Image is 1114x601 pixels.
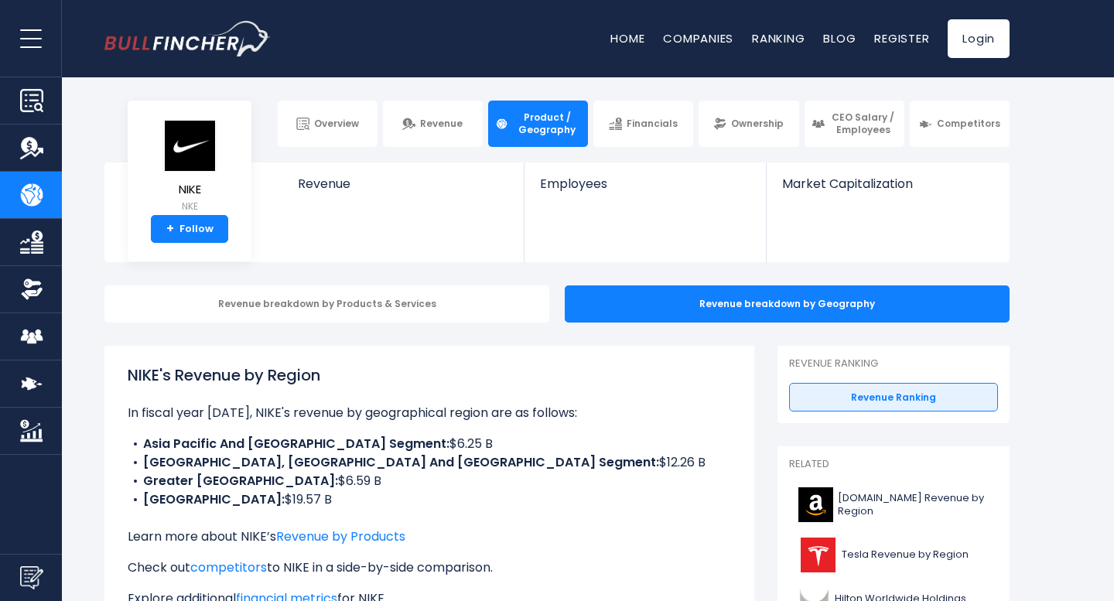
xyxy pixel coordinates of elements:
[937,118,1000,130] span: Competitors
[798,538,837,572] img: TSLA logo
[143,490,285,508] b: [GEOGRAPHIC_DATA]:
[128,404,731,422] p: In fiscal year [DATE], NIKE's revenue by geographical region are as follows:
[104,285,549,323] div: Revenue breakdown by Products & Services
[128,490,731,509] li: $19.57 B
[278,101,378,147] a: Overview
[104,21,271,56] a: Go to homepage
[663,30,733,46] a: Companies
[525,162,765,217] a: Employees
[488,101,588,147] a: Product / Geography
[874,30,929,46] a: Register
[314,118,359,130] span: Overview
[767,162,1008,217] a: Market Capitalization
[128,472,731,490] li: $6.59 B
[420,118,463,130] span: Revenue
[143,435,449,452] b: Asia Pacific And [GEOGRAPHIC_DATA] Segment:
[838,492,989,518] span: [DOMAIN_NAME] Revenue by Region
[627,118,678,130] span: Financials
[699,101,798,147] a: Ownership
[565,285,1010,323] div: Revenue breakdown by Geography
[128,453,731,472] li: $12.26 B
[540,176,750,191] span: Employees
[798,487,833,522] img: AMZN logo
[128,558,731,577] p: Check out to NIKE in a side-by-side comparison.
[20,278,43,301] img: Ownership
[162,119,217,216] a: NIKE NKE
[789,483,998,526] a: [DOMAIN_NAME] Revenue by Region
[151,215,228,243] a: +Follow
[610,30,644,46] a: Home
[190,558,267,576] a: competitors
[752,30,805,46] a: Ranking
[731,118,784,130] span: Ownership
[910,101,1010,147] a: Competitors
[513,111,581,135] span: Product / Geography
[298,176,509,191] span: Revenue
[128,364,731,387] h1: NIKE's Revenue by Region
[128,528,731,546] p: Learn more about NIKE’s
[166,222,174,236] strong: +
[162,200,217,213] small: NKE
[276,528,405,545] a: Revenue by Products
[593,101,693,147] a: Financials
[805,101,904,147] a: CEO Salary / Employees
[383,101,483,147] a: Revenue
[823,30,856,46] a: Blog
[789,458,998,471] p: Related
[842,548,969,562] span: Tesla Revenue by Region
[789,534,998,576] a: Tesla Revenue by Region
[143,472,338,490] b: Greater [GEOGRAPHIC_DATA]:
[162,183,217,196] span: NIKE
[782,176,993,191] span: Market Capitalization
[789,357,998,371] p: Revenue Ranking
[829,111,897,135] span: CEO Salary / Employees
[282,162,525,217] a: Revenue
[948,19,1010,58] a: Login
[104,21,271,56] img: bullfincher logo
[143,453,659,471] b: [GEOGRAPHIC_DATA], [GEOGRAPHIC_DATA] And [GEOGRAPHIC_DATA] Segment:
[128,435,731,453] li: $6.25 B
[789,383,998,412] a: Revenue Ranking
